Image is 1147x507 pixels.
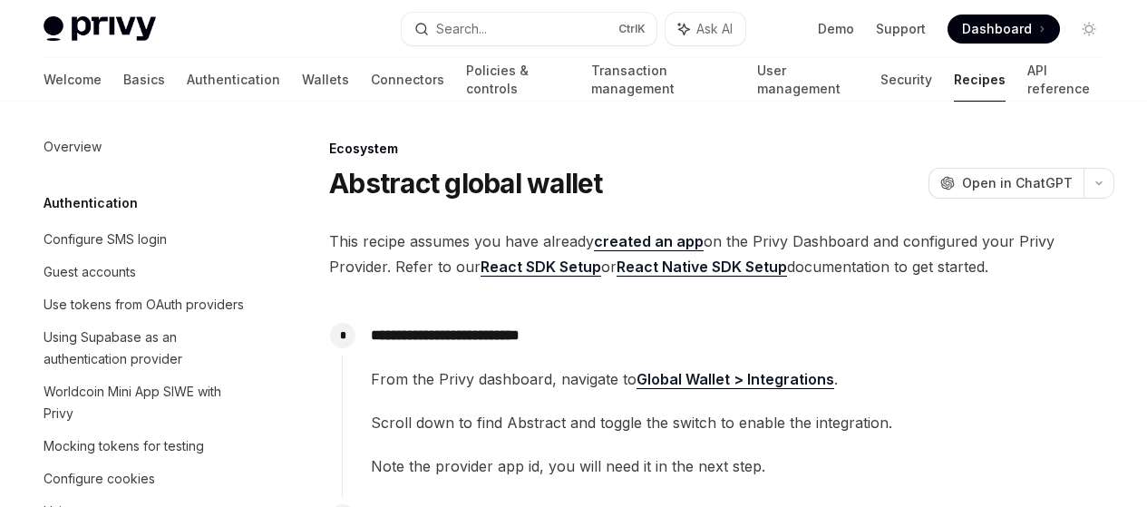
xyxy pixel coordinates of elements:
[44,468,155,490] div: Configure cookies
[617,258,787,277] a: React Native SDK Setup
[44,294,244,316] div: Use tokens from OAuth providers
[44,58,102,102] a: Welcome
[329,167,603,200] h1: Abstract global wallet
[329,140,1114,158] div: Ecosystem
[371,366,1113,392] span: From the Privy dashboard, navigate to .
[29,288,261,321] a: Use tokens from OAuth providers
[44,327,250,370] div: Using Supabase as an authentication provider
[481,258,601,277] a: React SDK Setup
[880,58,932,102] a: Security
[371,410,1113,435] span: Scroll down to find Abstract and toggle the switch to enable the integration.
[44,136,102,158] div: Overview
[371,453,1113,479] span: Note the provider app id, you will need it in the next step.
[1027,58,1103,102] a: API reference
[371,58,444,102] a: Connectors
[187,58,280,102] a: Authentication
[1074,15,1103,44] button: Toggle dark mode
[618,22,646,36] span: Ctrl K
[29,463,261,495] a: Configure cookies
[29,256,261,288] a: Guest accounts
[44,381,250,424] div: Worldcoin Mini App SIWE with Privy
[44,192,138,214] h5: Authentication
[29,321,261,375] a: Using Supabase as an authentication provider
[44,435,204,457] div: Mocking tokens for testing
[44,261,136,283] div: Guest accounts
[876,20,926,38] a: Support
[436,18,487,40] div: Search...
[757,58,860,102] a: User management
[666,13,745,45] button: Ask AI
[962,20,1032,38] span: Dashboard
[44,16,156,42] img: light logo
[466,58,569,102] a: Policies & controls
[29,430,261,463] a: Mocking tokens for testing
[44,229,167,250] div: Configure SMS login
[696,20,733,38] span: Ask AI
[928,168,1084,199] button: Open in ChatGPT
[637,370,834,388] strong: Global Wallet > Integrations
[29,131,261,163] a: Overview
[594,232,704,251] a: created an app
[591,58,734,102] a: Transaction management
[302,58,349,102] a: Wallets
[818,20,854,38] a: Demo
[123,58,165,102] a: Basics
[637,370,834,389] a: Global Wallet > Integrations
[954,58,1006,102] a: Recipes
[29,375,261,430] a: Worldcoin Mini App SIWE with Privy
[962,174,1073,192] span: Open in ChatGPT
[29,223,261,256] a: Configure SMS login
[948,15,1060,44] a: Dashboard
[329,229,1114,279] span: This recipe assumes you have already on the Privy Dashboard and configured your Privy Provider. R...
[402,13,656,45] button: Search...CtrlK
